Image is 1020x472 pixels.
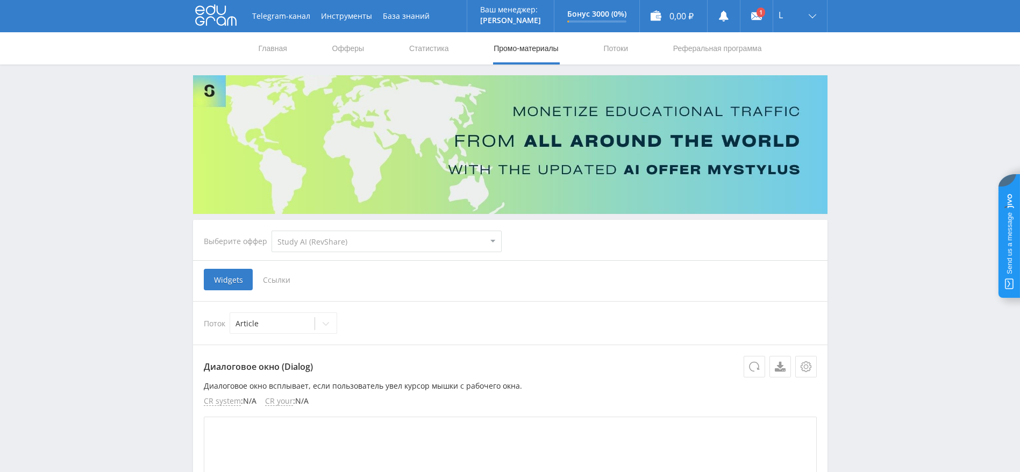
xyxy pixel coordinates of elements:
[672,32,763,65] a: Реферальная программа
[769,356,791,377] a: Скачать
[480,5,541,14] p: Ваш менеджер:
[204,312,817,334] div: Поток
[331,32,366,65] a: Офферы
[204,397,241,406] span: CR system
[779,11,783,19] span: L
[408,32,450,65] a: Статистика
[602,32,629,65] a: Потоки
[258,32,288,65] a: Главная
[480,16,541,25] p: [PERSON_NAME]
[265,397,293,406] span: CR your
[567,10,626,18] p: Бонус 3000 (0%)
[204,269,253,290] span: Widgets
[253,269,301,290] span: Ссылки
[744,356,765,377] button: Обновить
[204,397,256,406] li: : N/A
[493,32,559,65] a: Промо-материалы
[795,356,817,377] button: Настройки
[204,382,817,390] p: Диалоговое окно всплывает, если пользователь увел курсор мышки с рабочего окна.
[265,397,309,406] li: : N/A
[193,75,828,214] img: Banner
[204,237,272,246] div: Выберите оффер
[204,356,817,377] p: Диалоговое окно (Dialog)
